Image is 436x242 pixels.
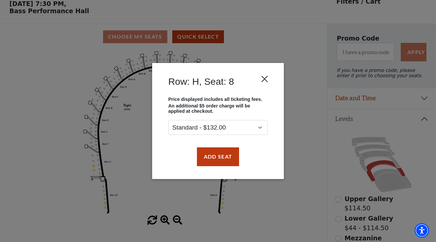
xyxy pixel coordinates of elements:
h4: Row: H, Seat: 8 [168,76,234,87]
p: An additional $5 order charge will be applied at checkout. [168,104,268,114]
p: Price displayed includes all ticketing fees. [168,97,268,102]
button: Close [259,73,271,85]
div: Accessibility Menu [415,223,429,238]
button: Add Seat [197,147,239,166]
